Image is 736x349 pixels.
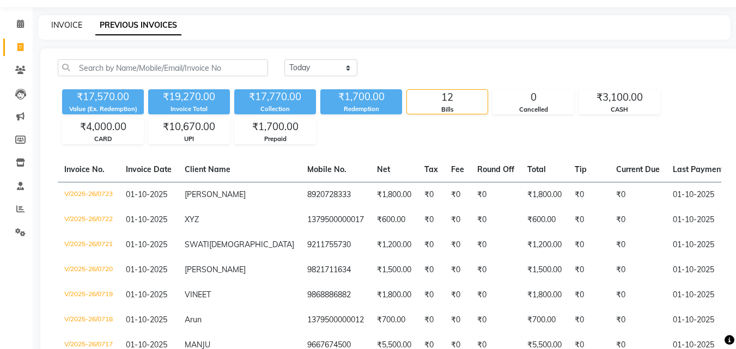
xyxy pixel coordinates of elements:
span: Tax [424,164,438,174]
span: XYZ [185,215,199,224]
div: 12 [407,90,488,105]
td: ₹0 [445,283,471,308]
td: ₹0 [568,308,610,333]
td: ₹0 [471,308,521,333]
td: ₹0 [610,258,666,283]
input: Search by Name/Mobile/Email/Invoice No [58,59,268,76]
td: V/2025-26/0720 [58,258,119,283]
div: ₹19,270.00 [148,89,230,105]
td: ₹0 [471,182,521,207]
span: [DEMOGRAPHIC_DATA] [209,240,294,249]
td: 1379500000017 [301,207,370,232]
span: Total [527,164,546,174]
td: ₹0 [445,232,471,258]
span: 01-10-2025 [126,290,167,299]
span: 01-10-2025 [126,265,167,274]
td: ₹0 [471,258,521,283]
a: PREVIOUS INVOICES [95,16,181,35]
div: ₹10,670.00 [149,119,229,134]
span: Invoice Date [126,164,172,174]
span: 01-10-2025 [126,189,167,199]
span: 01-10-2025 [126,240,167,249]
td: ₹0 [445,182,471,207]
td: V/2025-26/0718 [58,308,119,333]
span: Client Name [185,164,230,174]
td: ₹0 [568,232,610,258]
td: ₹0 [471,232,521,258]
td: V/2025-26/0723 [58,182,119,207]
td: ₹0 [471,283,521,308]
div: Prepaid [235,134,315,144]
span: Fee [451,164,464,174]
span: Arun [185,315,202,324]
span: [PERSON_NAME] [185,265,246,274]
span: Mobile No. [307,164,346,174]
div: CASH [579,105,660,114]
td: ₹0 [418,258,445,283]
span: Net [377,164,390,174]
td: ₹1,800.00 [370,182,418,207]
td: ₹700.00 [370,308,418,333]
td: ₹0 [610,182,666,207]
div: ₹1,700.00 [235,119,315,134]
td: ₹1,800.00 [521,182,568,207]
td: ₹0 [568,283,610,308]
td: ₹1,500.00 [521,258,568,283]
div: ₹1,700.00 [320,89,402,105]
td: ₹0 [568,258,610,283]
td: ₹700.00 [521,308,568,333]
td: 9821711634 [301,258,370,283]
td: ₹0 [610,308,666,333]
div: Invoice Total [148,105,230,114]
td: ₹1,800.00 [521,283,568,308]
div: Value (Ex. Redemption) [62,105,144,114]
div: CARD [63,134,143,144]
td: ₹1,200.00 [521,232,568,258]
div: ₹3,100.00 [579,90,660,105]
td: V/2025-26/0721 [58,232,119,258]
td: ₹0 [610,283,666,308]
td: ₹600.00 [370,207,418,232]
td: ₹1,500.00 [370,258,418,283]
td: 8920728333 [301,182,370,207]
td: ₹0 [418,232,445,258]
span: 01-10-2025 [126,215,167,224]
td: ₹0 [418,308,445,333]
span: 01-10-2025 [126,315,167,324]
td: V/2025-26/0722 [58,207,119,232]
span: Invoice No. [64,164,105,174]
span: Round Off [477,164,514,174]
td: ₹0 [471,207,521,232]
td: ₹0 [418,283,445,308]
td: 9868886882 [301,283,370,308]
td: ₹1,200.00 [370,232,418,258]
div: Cancelled [493,105,574,114]
td: ₹0 [568,207,610,232]
div: ₹17,770.00 [234,89,316,105]
td: ₹0 [568,182,610,207]
td: ₹0 [610,207,666,232]
td: ₹0 [445,308,471,333]
td: ₹0 [418,207,445,232]
td: ₹0 [445,207,471,232]
td: ₹0 [445,258,471,283]
td: V/2025-26/0719 [58,283,119,308]
div: ₹17,570.00 [62,89,144,105]
td: ₹600.00 [521,207,568,232]
td: 1379500000012 [301,308,370,333]
span: Tip [575,164,587,174]
div: 0 [493,90,574,105]
span: Current Due [616,164,660,174]
td: ₹0 [418,182,445,207]
td: ₹1,800.00 [370,283,418,308]
span: [PERSON_NAME] [185,189,246,199]
a: INVOICE [51,20,82,30]
td: 9211755730 [301,232,370,258]
td: ₹0 [610,232,666,258]
div: Collection [234,105,316,114]
div: Bills [407,105,488,114]
div: Redemption [320,105,402,114]
span: SWATI [185,240,209,249]
div: ₹4,000.00 [63,119,143,134]
span: VINEET [185,290,211,299]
